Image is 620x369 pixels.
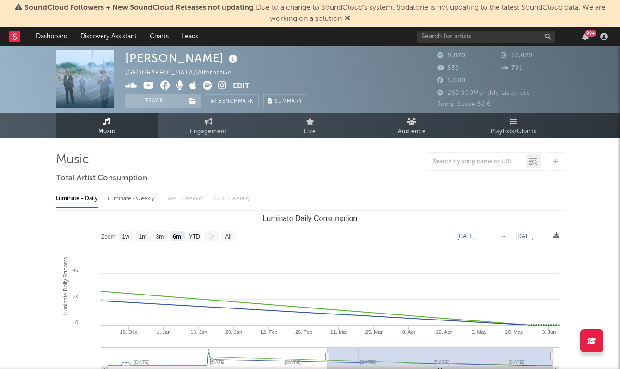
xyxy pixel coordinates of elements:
[542,329,556,335] text: 3. Jun
[582,33,589,40] button: 99+
[500,233,506,240] text: →
[437,65,459,71] span: 532
[101,234,115,240] text: Zoom
[30,27,74,46] a: Dashboard
[428,158,526,166] input: Search by song name or URL
[219,96,254,107] span: Benchmark
[98,126,115,137] span: Music
[233,81,249,92] button: Edit
[437,53,466,59] span: 9,020
[157,329,170,335] text: 1. Jan
[501,65,523,71] span: 791
[304,126,316,137] span: Live
[417,31,555,43] input: Search for artists
[189,234,200,240] text: YTD
[73,268,78,273] text: 4k
[436,329,452,335] text: 22. Apr
[263,215,358,222] text: Luminate Daily Consumption
[437,78,466,84] span: 5,000
[158,113,259,138] a: Engagement
[361,113,462,138] a: Audience
[56,173,147,184] span: Total Artist Consumption
[75,320,78,325] text: 0
[491,126,536,137] span: Playlists/Charts
[156,234,164,240] text: 3m
[125,94,183,108] button: Track
[190,329,207,335] text: 15. Jan
[275,99,302,104] span: Summary
[225,234,231,240] text: All
[206,94,259,108] a: Benchmark
[398,126,426,137] span: Audience
[501,53,533,59] span: 57,020
[108,191,156,207] div: Luminate - Weekly
[365,329,383,335] text: 25. Mar
[74,27,143,46] a: Discovery Assistant
[73,294,78,299] text: 2k
[260,329,277,335] text: 12. Feb
[457,233,475,240] text: [DATE]
[125,50,240,66] div: [PERSON_NAME]
[437,90,530,96] span: 265,900 Monthly Listeners
[225,329,242,335] text: 29. Jan
[437,101,491,107] span: Jump Score: 52.6
[24,4,606,23] span: : Due to a change to SoundCloud's system, Sodatone is not updating to the latest SoundCloud data....
[462,113,564,138] a: Playlists/Charts
[330,329,348,335] text: 11. Mar
[259,113,361,138] a: Live
[122,234,130,240] text: 1w
[125,68,242,79] div: [GEOGRAPHIC_DATA] | Alternative
[120,329,138,335] text: 18. Dec
[56,191,98,207] div: Luminate - Daily
[263,94,307,108] button: Summary
[56,113,158,138] a: Music
[139,234,147,240] text: 1m
[24,4,254,12] span: SoundCloud Followers + New SoundCloud Releases not updating
[585,30,596,37] div: 99 +
[62,257,69,315] text: Luminate Daily Streams
[295,329,312,335] text: 26. Feb
[175,27,205,46] a: Leads
[402,329,416,335] text: 8. Apr
[516,233,534,240] text: [DATE]
[190,126,227,137] span: Engagement
[208,234,214,240] text: 1y
[471,329,487,335] text: 6. May
[505,329,523,335] text: 20. May
[345,15,350,23] span: Dismiss
[173,234,181,240] text: 6m
[143,27,175,46] a: Charts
